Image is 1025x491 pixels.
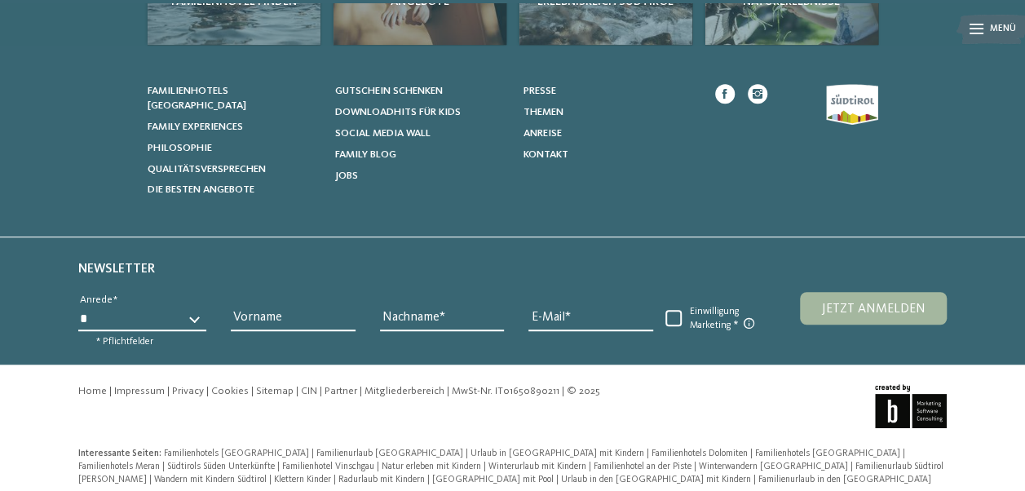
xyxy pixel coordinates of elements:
a: Privacy [172,386,204,396]
span: [GEOGRAPHIC_DATA] mit Pool [432,475,554,484]
span: | [109,386,112,396]
a: Qualitätsversprechen [148,162,320,177]
span: Die besten Angebote [148,184,254,195]
span: Interessante Seiten: [78,449,161,458]
span: Südtirols Süden Unterkünfte [167,462,275,471]
span: | [311,449,314,458]
a: CIN [301,386,317,396]
span: Family Blog [335,149,396,160]
span: | [484,462,486,471]
span: Winterwandern [GEOGRAPHIC_DATA] [699,462,848,471]
span: | [466,449,468,458]
span: | [753,475,756,484]
a: Familienurlaub in den [GEOGRAPHIC_DATA] [758,475,931,484]
span: Familienhotels [GEOGRAPHIC_DATA] [755,449,900,458]
a: Partner [325,386,357,396]
span: | [334,475,336,484]
span: Einwilligung Marketing [682,306,775,332]
a: [GEOGRAPHIC_DATA] mit Pool [432,475,556,484]
span: Anreise [524,128,562,139]
span: * Pflichtfelder [96,337,153,347]
span: | [360,386,362,396]
span: | [167,386,170,396]
span: Familienurlaub [GEOGRAPHIC_DATA] [316,449,463,458]
span: | [149,475,152,484]
span: | [589,462,591,471]
span: Winterurlaub mit Kindern [488,462,586,471]
span: Familienhotels [GEOGRAPHIC_DATA] [148,86,246,111]
a: Family Experiences [148,120,320,135]
a: Radurlaub mit Kindern [338,475,427,484]
span: Kontakt [524,149,568,160]
span: Newsletter [78,263,155,276]
a: Social Media Wall [335,126,507,141]
a: Kontakt [524,148,696,162]
a: Familienhotels [GEOGRAPHIC_DATA] [755,449,903,458]
span: | [269,475,272,484]
span: Radurlaub mit Kindern [338,475,425,484]
a: Südtirols Süden Unterkünfte [167,462,277,471]
a: Klettern Kinder [274,475,334,484]
span: | [296,386,298,396]
a: Themen [524,105,696,120]
span: | [556,475,559,484]
a: Home [78,386,107,396]
span: | [447,386,449,396]
span: | [162,462,165,471]
a: Familienhotel an der Piste [594,462,694,471]
span: | [427,475,430,484]
span: | [694,462,696,471]
span: Familienhotel Vinschgau [282,462,374,471]
span: | [277,462,280,471]
span: Jobs [335,170,358,181]
span: | [206,386,209,396]
span: Qualitätsversprechen [148,164,266,175]
span: MwSt-Nr. IT01650890211 [452,386,559,396]
span: Presse [524,86,556,96]
a: Die besten Angebote [148,183,320,197]
a: Downloadhits für Kids [335,105,507,120]
a: Familienhotels [GEOGRAPHIC_DATA] [164,449,311,458]
a: Cookies [211,386,249,396]
button: Jetzt anmelden [800,292,947,325]
a: Natur erleben mit Kindern [382,462,484,471]
span: Wandern mit Kindern Südtirol [154,475,267,484]
span: | [647,449,649,458]
span: Urlaub in [GEOGRAPHIC_DATA] mit Kindern [471,449,644,458]
span: | [850,462,853,471]
span: Klettern Kinder [274,475,331,484]
span: | [903,449,905,458]
span: Family Experiences [148,122,243,132]
span: | [562,386,564,396]
a: Winterurlaub mit Kindern [488,462,589,471]
span: Downloadhits für Kids [335,107,461,117]
a: Familienurlaub Südtirol [PERSON_NAME] [78,462,943,484]
a: Familienhotel Vinschgau [282,462,377,471]
a: Mitgliederbereich [364,386,444,396]
span: Philosophie [148,143,212,153]
a: Impressum [114,386,165,396]
a: Urlaub in [GEOGRAPHIC_DATA] mit Kindern [471,449,647,458]
a: Philosophie [148,141,320,156]
span: | [377,462,379,471]
span: | [320,386,322,396]
span: Familienhotels Meran [78,462,160,471]
a: Familienhotels [GEOGRAPHIC_DATA] [148,84,320,113]
a: Familienhotels Dolomiten [652,449,750,458]
span: Gutschein schenken [335,86,443,96]
a: Wandern mit Kindern Südtirol [154,475,269,484]
a: Sitemap [256,386,294,396]
span: Themen [524,107,563,117]
a: Urlaub in den [GEOGRAPHIC_DATA] mit Kindern [561,475,753,484]
span: | [750,449,753,458]
span: Familienhotels [GEOGRAPHIC_DATA] [164,449,309,458]
span: | [251,386,254,396]
span: Social Media Wall [335,128,431,139]
a: Gutschein schenken [335,84,507,99]
a: Familienurlaub [GEOGRAPHIC_DATA] [316,449,466,458]
a: Winterwandern [GEOGRAPHIC_DATA] [699,462,850,471]
span: Jetzt anmelden [822,303,926,316]
span: © 2025 [567,386,600,396]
